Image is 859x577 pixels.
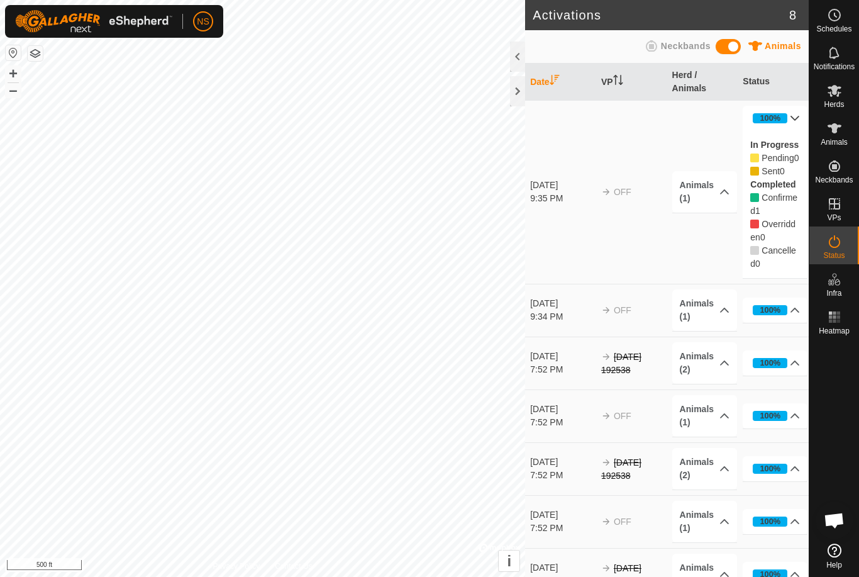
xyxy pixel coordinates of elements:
p-accordion-header: 100% [743,403,807,429]
button: i [499,551,519,571]
div: 9:34 PM [530,310,595,323]
p-accordion-header: Animals (1) [672,395,737,437]
div: [DATE] [530,350,595,363]
div: 100% [753,411,787,421]
div: 100% [753,358,787,368]
a: Contact Us [275,561,312,572]
a: Help [809,539,859,574]
th: Date [525,64,596,101]
span: Cancelled [750,245,795,269]
div: 100% [760,515,780,527]
p-accordion-header: 100% [743,350,807,376]
span: Heatmap [819,327,850,335]
s: [DATE] 192538 [601,352,641,375]
span: OFF [614,517,631,527]
button: + [6,66,21,81]
button: – [6,82,21,98]
span: Animals [765,41,801,51]
p-accordion-content: 100% [743,131,807,278]
span: i [507,552,511,569]
i: 0 Overridden [750,220,759,228]
span: Confirmed [750,193,797,216]
div: 7:52 PM [530,522,595,535]
div: 100% [760,462,780,474]
div: 7:52 PM [530,363,595,376]
div: 7:52 PM [530,469,595,482]
div: 100% [760,410,780,422]
label: In Progress [750,140,799,150]
div: [DATE] [530,456,595,469]
div: 100% [753,517,787,527]
span: Sent [780,166,785,176]
img: arrow [601,352,611,362]
span: OFF [614,305,631,315]
span: Animals [821,138,848,146]
div: 100% [760,304,780,316]
button: Map Layers [28,46,43,61]
h2: Activations [533,8,789,23]
div: [DATE] [530,561,595,574]
span: NS [197,15,209,28]
img: arrow [601,457,611,468]
p-accordion-header: Animals (1) [672,501,737,542]
span: Pending [762,153,794,163]
a: Privacy Policy [213,561,260,572]
span: Help [826,561,842,569]
span: VPs [827,214,841,221]
th: VP [596,64,667,101]
span: OFF [614,411,631,421]
img: arrow [601,517,611,527]
div: [DATE] [530,508,595,522]
span: Confirmed [755,206,760,216]
span: 8 [789,6,796,25]
p-sorticon: Activate to sort [613,77,623,87]
span: Cancelled [755,259,760,269]
th: Herd / Animals [667,64,738,101]
span: Schedules [816,25,851,33]
span: Infra [826,289,841,297]
s: [DATE] 192538 [601,457,641,481]
img: arrow [601,563,611,573]
img: arrow [601,305,611,315]
p-sorticon: Activate to sort [550,77,560,87]
span: Notifications [814,63,855,70]
th: Status [738,64,809,101]
p-accordion-header: Animals (2) [672,448,737,490]
label: Completed [750,179,795,189]
div: 100% [753,305,787,315]
p-accordion-header: 100% [743,456,807,481]
p-accordion-header: 100% [743,106,807,131]
p-accordion-header: 100% [743,509,807,534]
span: Pending [794,153,799,163]
div: 9:35 PM [530,192,595,205]
i: 0 Pending [750,154,759,162]
div: 100% [760,112,780,124]
p-accordion-header: 100% [743,298,807,323]
span: Overridden [760,232,765,242]
span: OFF [614,187,631,197]
div: 100% [753,113,787,123]
a: Open chat [816,501,853,539]
img: arrow [601,411,611,421]
span: Herds [824,101,844,108]
div: [DATE] [530,179,595,192]
span: Neckbands [661,41,711,51]
div: [DATE] [530,297,595,310]
i: 0 Cancelled [750,246,759,255]
span: Status [823,252,845,259]
button: Reset Map [6,45,21,60]
div: 100% [760,357,780,369]
img: arrow [601,187,611,197]
div: 100% [753,464,787,474]
i: 1 Confirmed 80646, [750,193,759,202]
p-accordion-header: Animals (1) [672,171,737,213]
img: Gallagher Logo [15,10,172,33]
span: Neckbands [815,176,853,184]
div: 7:52 PM [530,416,595,429]
p-accordion-header: Animals (1) [672,289,737,331]
span: Overridden [750,219,795,242]
span: Pending [762,166,780,176]
i: 0 Sent [750,167,759,176]
div: [DATE] [530,403,595,416]
p-accordion-header: Animals (2) [672,342,737,384]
